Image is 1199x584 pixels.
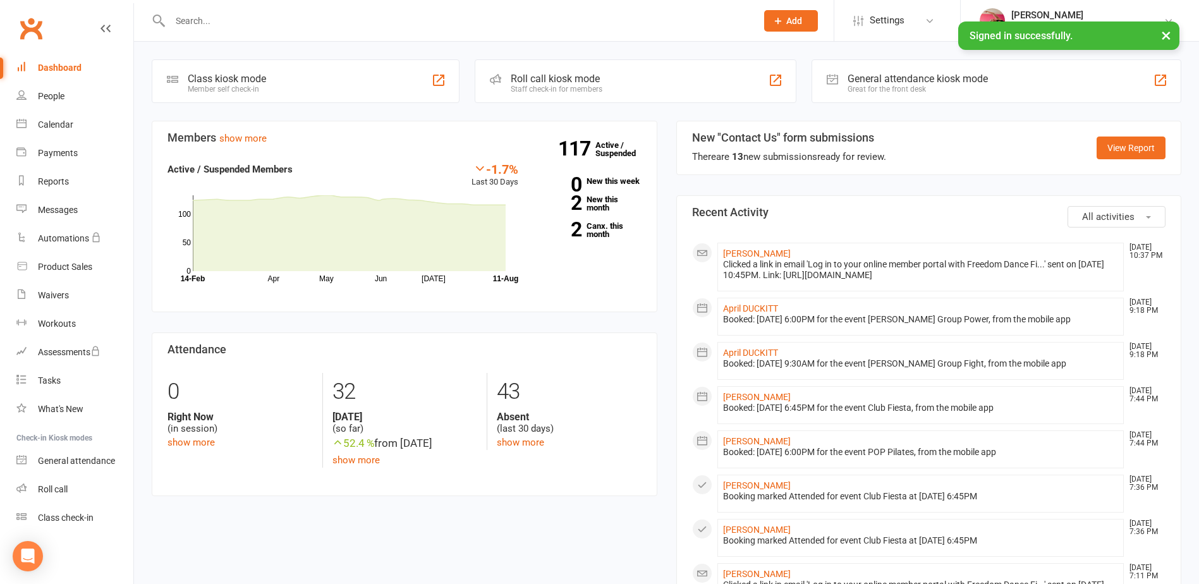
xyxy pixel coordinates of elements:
a: [PERSON_NAME] [723,525,791,535]
div: -1.7% [472,162,518,176]
a: show more [497,437,544,448]
strong: 2 [537,220,581,239]
div: Booked: [DATE] 6:45PM for the event Club Fiesta, from the mobile app [723,403,1119,413]
strong: 117 [558,139,595,158]
a: Automations [16,224,133,253]
div: What's New [38,404,83,414]
div: Product Sales [38,262,92,272]
a: Roll call [16,475,133,504]
div: Booking marked Attended for event Club Fiesta at [DATE] 6:45PM [723,491,1119,502]
strong: Absent [497,411,642,423]
a: 2New this month [537,195,642,212]
strong: [DATE] [332,411,477,423]
div: Booking marked Attended for event Club Fiesta at [DATE] 6:45PM [723,535,1119,546]
strong: 2 [537,193,581,212]
a: People [16,82,133,111]
div: Payments [38,148,78,158]
div: (in session) [167,411,313,435]
a: General attendance kiosk mode [16,447,133,475]
div: General attendance kiosk mode [848,73,988,85]
div: General attendance [38,456,115,466]
a: Waivers [16,281,133,310]
input: Search... [166,12,748,30]
a: [PERSON_NAME] [723,569,791,579]
time: [DATE] 7:36 PM [1123,475,1165,492]
button: Add [764,10,818,32]
span: Add [786,16,802,26]
div: Staff check-in for members [511,85,602,94]
div: Class check-in [38,513,94,523]
a: [PERSON_NAME] [723,436,791,446]
time: [DATE] 7:11 PM [1123,564,1165,580]
div: Booked: [DATE] 6:00PM for the event POP Pilates, from the mobile app [723,447,1119,458]
h3: Members [167,131,642,144]
span: Settings [870,6,904,35]
div: (last 30 days) [497,411,642,435]
a: April DUCKITT [723,348,778,358]
a: [PERSON_NAME] [723,248,791,259]
time: [DATE] 9:18 PM [1123,298,1165,315]
div: from [DATE] [332,435,477,452]
time: [DATE] 7:44 PM [1123,431,1165,447]
a: Tasks [16,367,133,395]
div: Last 30 Days [472,162,518,189]
div: Workouts [38,319,76,329]
a: Clubworx [15,13,47,44]
div: Booked: [DATE] 9:30AM for the event [PERSON_NAME] Group Fight, from the mobile app [723,358,1119,369]
div: Calendar [38,119,73,130]
a: Workouts [16,310,133,338]
div: Tasks [38,375,61,386]
a: April DUCKITT [723,303,778,313]
a: Messages [16,196,133,224]
time: [DATE] 9:18 PM [1123,343,1165,359]
div: Automations [38,233,89,243]
time: [DATE] 10:37 PM [1123,243,1165,260]
div: Freedom Fitness [GEOGRAPHIC_DATA] [1011,21,1164,32]
a: Product Sales [16,253,133,281]
a: Reports [16,167,133,196]
strong: Right Now [167,411,313,423]
a: 2Canx. this month [537,222,642,238]
div: Clicked a link in email 'Log in to your online member portal with Freedom Dance Fi...' sent on [D... [723,259,1119,281]
a: 117Active / Suspended [595,131,651,167]
a: Payments [16,139,133,167]
button: All activities [1068,206,1166,228]
h3: Recent Activity [692,206,1166,219]
img: thumb_image1754141352.png [980,8,1005,33]
div: Member self check-in [188,85,266,94]
div: Open Intercom Messenger [13,541,43,571]
div: 43 [497,373,642,411]
time: [DATE] 7:44 PM [1123,387,1165,403]
a: show more [332,454,380,466]
strong: Active / Suspended Members [167,164,293,175]
a: [PERSON_NAME] [723,480,791,490]
div: 0 [167,373,313,411]
div: (so far) [332,411,477,435]
div: [PERSON_NAME] [1011,9,1164,21]
div: Booked: [DATE] 6:00PM for the event [PERSON_NAME] Group Power, from the mobile app [723,314,1119,325]
span: Signed in successfully. [970,30,1073,42]
strong: 13 [732,151,743,162]
div: Roll call kiosk mode [511,73,602,85]
button: × [1155,21,1178,49]
a: Calendar [16,111,133,139]
div: 32 [332,373,477,411]
h3: New "Contact Us" form submissions [692,131,886,144]
div: Class kiosk mode [188,73,266,85]
a: View Report [1097,137,1166,159]
time: [DATE] 7:36 PM [1123,520,1165,536]
a: show more [167,437,215,448]
strong: 0 [537,175,581,194]
div: Assessments [38,347,100,357]
h3: Attendance [167,343,642,356]
a: Dashboard [16,54,133,82]
span: 52.4 % [332,437,374,449]
div: Dashboard [38,63,82,73]
a: What's New [16,395,133,423]
a: [PERSON_NAME] [723,392,791,402]
a: 0New this week [537,177,642,185]
div: Messages [38,205,78,215]
a: show more [219,133,267,144]
div: There are new submissions ready for review. [692,149,886,164]
a: Class kiosk mode [16,504,133,532]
